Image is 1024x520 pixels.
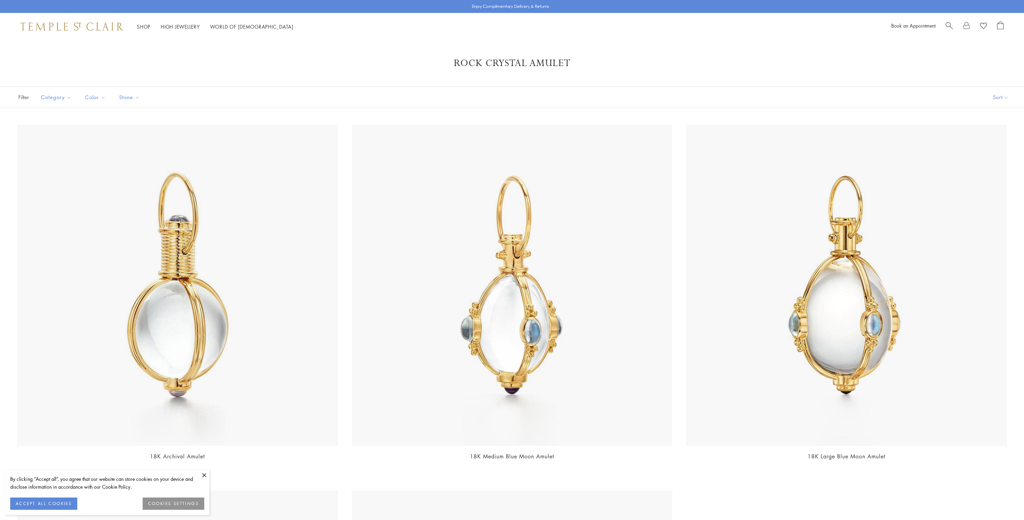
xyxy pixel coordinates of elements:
a: Open Shopping Bag [997,21,1004,32]
img: 18K Archival Amulet [17,125,338,446]
a: View Wishlist [980,21,987,32]
a: 18K Medium Blue Moon Amulet [470,453,554,460]
button: ACCEPT ALL COOKIES [10,498,77,510]
div: By clicking “Accept all”, you agree that our website can store cookies on your device and disclos... [10,475,204,491]
img: Temple St. Clair [20,22,123,31]
a: 18K Archival Amulet [150,453,205,460]
img: P54801-E18BM [686,125,1007,446]
nav: Main navigation [137,22,293,31]
a: Book an Appointment [891,22,935,29]
span: Category [37,93,77,101]
a: High JewelleryHigh Jewellery [161,23,200,30]
button: COOKIES SETTINGS [143,498,204,510]
p: Enjoy Complimentary Delivery & Returns [472,3,549,10]
button: Stone [114,90,145,105]
a: ShopShop [137,23,150,30]
iframe: Gorgias live chat messenger [990,488,1017,513]
button: Color [80,90,111,105]
img: P54801-E18BM [352,125,673,446]
button: Show sort by [978,87,1024,108]
a: 18K Large Blue Moon Amulet [807,453,885,460]
a: World of [DEMOGRAPHIC_DATA]World of [DEMOGRAPHIC_DATA] [210,23,293,30]
a: Search [946,21,953,32]
span: Stone [116,93,145,101]
button: Category [36,90,77,105]
h1: Rock Crystal Amulet [27,57,997,69]
span: Color [82,93,111,101]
